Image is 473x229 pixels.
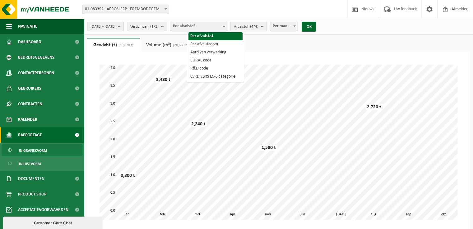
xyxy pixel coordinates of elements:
[155,77,172,83] div: 3,480 t
[2,144,82,156] a: In grafiekvorm
[188,56,243,65] li: EURAL code
[188,40,243,48] li: Per afvalstroom
[19,145,47,156] span: In grafiekvorm
[130,22,159,31] span: Vestigingen
[87,38,140,52] a: Gewicht (t)
[230,22,267,31] button: Afvalstof(4/4)
[170,22,227,31] span: Per afvalstof
[250,25,258,29] count: (4/4)
[82,5,169,14] span: 01-083392 - AEROSLEEP - EREMBODEGEM
[18,34,41,50] span: Dashboard
[87,22,124,31] button: [DATE] - [DATE]
[117,43,133,47] span: (10,820 t)
[18,81,41,96] span: Gebruikers
[2,158,82,169] a: In lijstvorm
[188,65,243,73] li: R&D code
[127,22,167,31] button: Vestigingen(1/1)
[188,73,243,81] li: CSRD ESRS E5-5 categorie
[260,145,277,151] div: 1,580 t
[190,121,207,127] div: 2,240 t
[18,112,37,127] span: Kalender
[18,186,46,202] span: Product Shop
[150,25,159,29] count: (1/1)
[140,38,197,52] a: Volume (m³)
[302,22,316,32] button: OK
[188,48,243,56] li: Aard van verwerking
[3,215,104,229] iframe: chat widget
[234,22,258,31] span: Afvalstof
[18,202,68,218] span: Acceptatievoorwaarden
[18,171,44,186] span: Documenten
[18,65,54,81] span: Contactpersonen
[18,19,37,34] span: Navigatie
[18,127,42,143] span: Rapportage
[18,50,54,65] span: Bedrijfsgegevens
[19,158,41,170] span: In lijstvorm
[18,96,42,112] span: Contracten
[365,104,383,110] div: 2,720 t
[119,173,137,179] div: 0,800 t
[270,22,298,31] span: Per maand
[171,43,191,47] span: (28,660 m³)
[90,22,115,31] span: [DATE] - [DATE]
[188,32,243,40] li: Per afvalstof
